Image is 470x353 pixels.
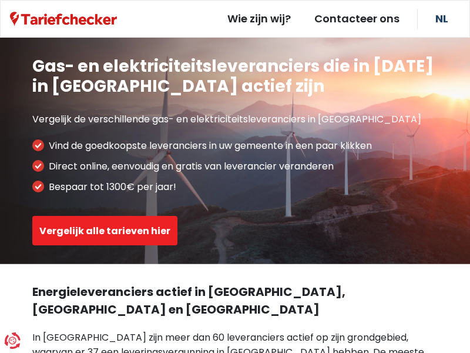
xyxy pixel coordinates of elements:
[32,216,177,245] button: Vergelijk alle tarieven hier
[32,283,438,318] h2: Energieleveranciers actief in [GEOGRAPHIC_DATA], [GEOGRAPHIC_DATA] en [GEOGRAPHIC_DATA]
[32,114,438,125] p: Vergelijk de verschillende gas- en elektriciteitsleveranciers in [GEOGRAPHIC_DATA]
[10,12,117,26] img: Tariefchecker logo
[10,11,117,26] a: Tariefchecker
[32,181,438,192] li: Bespaar tot 1300€ per jaar!
[32,56,438,96] h1: Gas- en elektriciteitsleveranciers die in [DATE] in [GEOGRAPHIC_DATA] actief zijn
[32,139,438,151] li: Vind de goedkoopste leveranciers in uw gemeente in een paar klikken
[32,160,438,172] li: Direct online, eenvoudig en gratis van leverancier veranderen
